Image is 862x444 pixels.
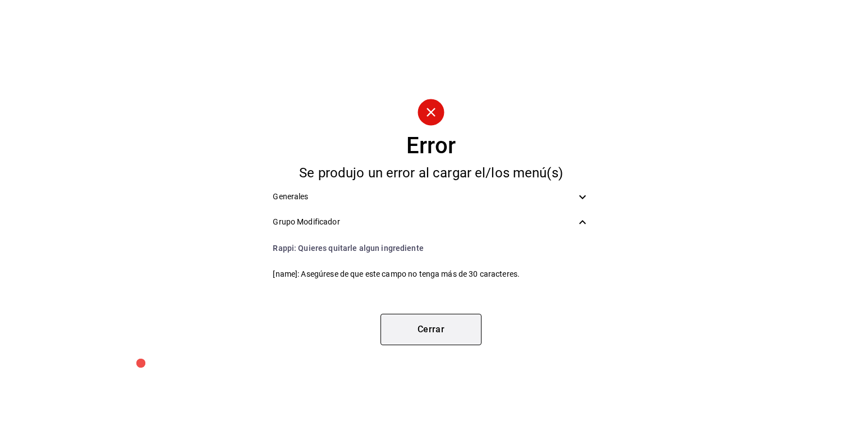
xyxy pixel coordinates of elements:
span: Generales [273,191,575,203]
div: Grupo Modificador [264,209,598,235]
span: Grupo Modificador [273,216,575,228]
div: Error [406,135,456,157]
span: Rappi : [273,244,296,253]
div: Se produjo un error al cargar el/los menú(s) [264,166,598,180]
span: [name]: Asegúrese de que este campo no tenga más de 30 caracteres. [273,268,589,280]
button: Cerrar [380,314,482,345]
div: Generales [264,184,598,209]
li: Quieres quitarle algun ingrediente [264,235,598,262]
